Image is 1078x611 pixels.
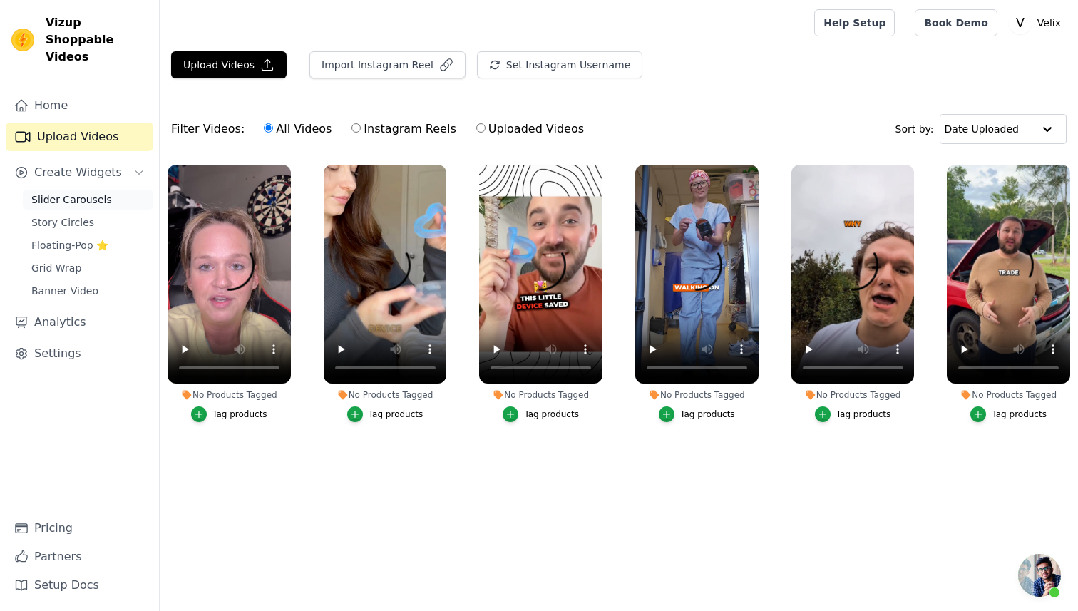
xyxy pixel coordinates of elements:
input: All Videos [264,123,273,133]
div: Sort by: [895,114,1067,144]
span: Slider Carousels [31,192,112,207]
p: Velix [1032,10,1067,36]
button: Create Widgets [6,158,153,187]
div: Tag products [836,409,891,420]
input: Uploaded Videos [476,123,486,133]
button: Tag products [659,406,735,422]
div: No Products Tagged [324,389,447,401]
div: No Products Tagged [635,389,759,401]
div: Tag products [992,409,1047,420]
div: Tag products [212,409,267,420]
a: Slider Carousels [23,190,153,210]
a: Open chat [1018,554,1061,597]
a: Grid Wrap [23,258,153,278]
a: Help Setup [814,9,895,36]
span: Banner Video [31,284,98,298]
a: Upload Videos [6,123,153,151]
button: Tag products [970,406,1047,422]
label: Instagram Reels [351,120,456,138]
a: Pricing [6,514,153,543]
a: Partners [6,543,153,571]
a: Home [6,91,153,120]
label: Uploaded Videos [476,120,585,138]
a: Book Demo [915,9,997,36]
span: Vizup Shoppable Videos [46,14,148,66]
label: All Videos [263,120,332,138]
a: Settings [6,339,153,368]
span: Story Circles [31,215,94,230]
div: No Products Tagged [947,389,1070,401]
a: Floating-Pop ⭐ [23,235,153,255]
input: Instagram Reels [351,123,361,133]
div: No Products Tagged [168,389,291,401]
span: Floating-Pop ⭐ [31,238,108,252]
div: Tag products [369,409,423,420]
button: Upload Videos [171,51,287,78]
button: Set Instagram Username [477,51,642,78]
a: Banner Video [23,281,153,301]
div: Filter Videos: [171,113,592,145]
a: Setup Docs [6,571,153,600]
button: Tag products [347,406,423,422]
div: Tag products [524,409,579,420]
span: Grid Wrap [31,261,81,275]
button: Tag products [815,406,891,422]
div: Tag products [680,409,735,420]
img: Vizup [11,29,34,51]
button: Import Instagram Reel [309,51,466,78]
span: Create Widgets [34,164,122,181]
div: No Products Tagged [791,389,915,401]
a: Story Circles [23,212,153,232]
a: Analytics [6,308,153,337]
text: V [1016,16,1025,30]
button: Tag products [191,406,267,422]
div: No Products Tagged [479,389,602,401]
button: Tag products [503,406,579,422]
button: V Velix [1009,10,1067,36]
